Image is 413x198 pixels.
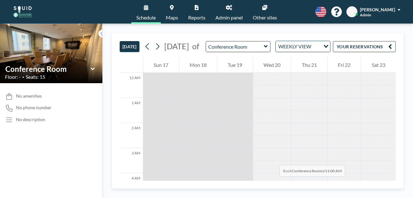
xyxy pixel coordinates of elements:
[16,93,42,99] span: No amenities
[188,15,205,20] span: Reports
[120,98,143,123] div: 1 AM
[276,41,330,52] div: Search for option
[333,41,396,52] button: YOUR RESERVATIONS
[136,15,156,20] span: Schedule
[143,57,179,73] div: Sun 17
[16,117,45,122] div: No description
[5,74,21,80] span: Floor: -
[280,165,345,177] span: Book at
[360,13,371,17] span: Admin
[292,169,322,173] b: Conference Room
[277,42,312,51] span: WEEKLY VIEW
[328,57,361,73] div: Fri 22
[192,41,199,51] span: of
[120,148,143,173] div: 3 AM
[291,57,327,73] div: Thu 21
[215,15,243,20] span: Admin panel
[217,57,253,73] div: Tue 19
[360,7,395,12] span: [PERSON_NAME]
[313,42,320,51] input: Search for option
[179,57,217,73] div: Mon 18
[22,75,24,79] span: •
[5,64,91,73] input: Conference Room
[26,74,45,80] span: Seats: 15
[325,169,342,173] b: 11:00 AM
[166,15,178,20] span: Maps
[120,41,139,52] button: [DATE]
[10,6,35,18] img: organization-logo
[350,9,354,15] span: H
[16,105,52,110] span: No phone number
[361,57,396,73] div: Sat 23
[120,73,143,98] div: 12 AM
[120,123,143,148] div: 2 AM
[164,41,189,51] span: [DATE]
[253,15,277,20] span: Other sites
[206,41,264,52] input: Conference Room
[253,57,291,73] div: Wed 20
